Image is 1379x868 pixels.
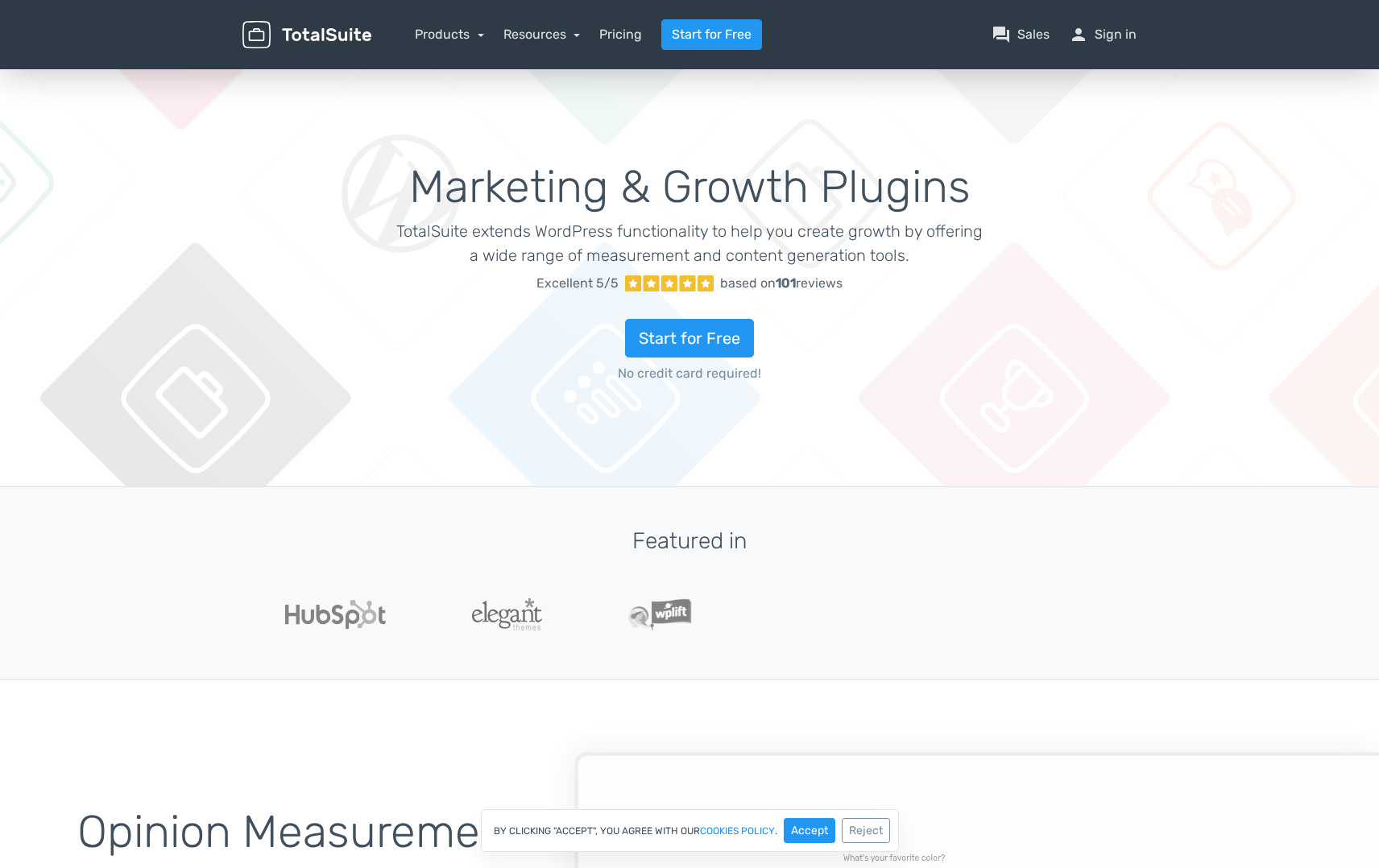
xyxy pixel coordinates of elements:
[503,27,581,42] a: Resources
[536,274,619,293] span: Excellent 5/5
[776,275,796,291] strong: 101
[784,818,835,843] button: Accept
[242,21,371,49] img: TotalSuite for WordPress
[1069,25,1137,44] a: personSign in
[992,25,1050,44] a: question_answerSales
[242,529,1137,554] h3: Featured in
[599,25,642,44] a: Pricing
[700,826,775,836] a: cookies policy
[992,25,1011,44] span: question_answer
[472,598,542,630] img: ElegantThemes
[415,27,484,42] a: Products
[661,19,762,50] a: Start for Free
[1069,25,1088,44] span: person
[720,274,843,293] div: based on reviews
[842,818,890,843] button: Reject
[396,163,984,213] h1: Marketing & Growth Plugins
[396,364,984,383] span: No credit card required!
[285,600,386,629] img: Hubspot
[625,319,754,358] a: Start for Free
[396,219,984,267] p: TotalSuite extends WordPress functionality to help you create growth by offering a wide range of ...
[77,808,574,858] h2: Opinion Measurement
[481,809,899,852] div: By clicking "Accept", you agree with our .
[396,267,984,300] a: Excellent 5/5 based on101reviews
[628,598,692,630] img: WPLift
